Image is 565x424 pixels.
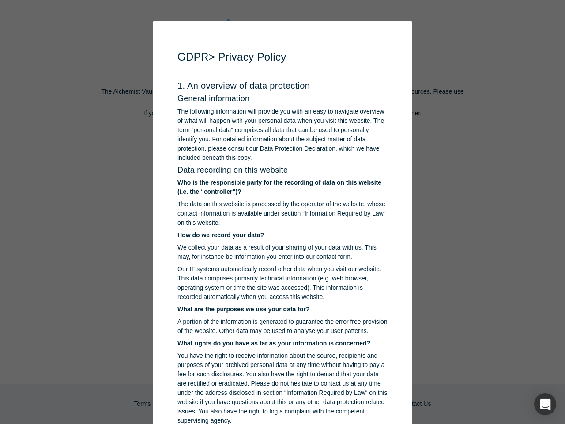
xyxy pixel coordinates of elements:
[177,231,264,238] strong: How do we record your data?
[177,243,388,261] p: We collect your data as a result of your sharing of your data with us. This may, for instance be ...
[177,340,370,347] strong: What rights do you have as far as your information is concerned?
[177,107,388,163] p: The following information will provide you with an easy to navigate overview of what will happen ...
[177,49,388,65] h1: GDPR > Privacy Policy
[177,94,388,104] h3: General information
[177,265,388,302] p: Our IT systems automatically record other data when you visit our website. This data comprises pr...
[177,306,310,313] strong: What are the purposes we use your data for?
[177,200,388,227] p: The data on this website is processed by the operator of the website, whose contact information i...
[177,317,388,336] p: A portion of the information is generated to guarantee the error free provision of the website. O...
[177,80,388,91] h2: 1. An overview of data protection
[177,179,381,195] strong: Who is the responsible party for the recording of data on this website (i.e. the “controller“)?
[177,166,388,175] h3: Data recording on this website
